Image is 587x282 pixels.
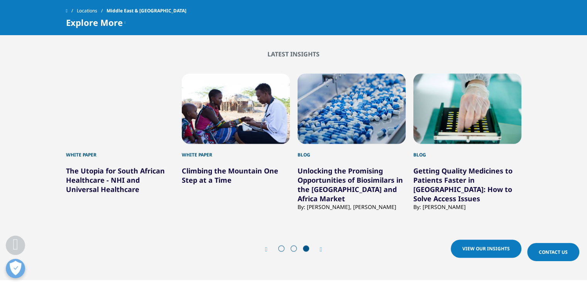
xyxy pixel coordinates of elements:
div: 12 / 12 [413,73,521,211]
a: The Utopia for South African Healthcare - NHI and Universal Healthcare [66,166,165,194]
a: Unlocking the Promising Opportunities of Biosimilars in the [GEOGRAPHIC_DATA] and Africa Market [298,166,403,203]
span: Contact Us [539,249,568,255]
div: By: [PERSON_NAME] [413,203,521,211]
a: Contact Us [527,243,579,261]
a: View our Insights [451,240,521,258]
div: By: [PERSON_NAME], [PERSON_NAME] [298,203,406,211]
h2: Latest Insights [66,50,521,58]
div: Blog [413,144,521,158]
div: White Paper [66,144,174,158]
div: 10 / 12 [182,73,290,211]
a: Getting Quality Medicines to Patients Faster in [GEOGRAPHIC_DATA]: How to Solve Access Issues [413,166,513,203]
div: Next slide [312,246,322,253]
button: Open Preferences [6,259,25,278]
a: Locations [77,4,107,18]
div: Previous slide [265,246,275,253]
div: White Paper [182,144,290,158]
span: View our Insights [462,245,510,252]
span: Middle East & [GEOGRAPHIC_DATA] [107,4,186,18]
div: 11 / 12 [298,73,406,211]
div: 9 / 12 [66,73,174,211]
span: Explore More [66,18,123,27]
a: Climbing the Mountain One Step at a Time [182,166,278,185]
div: Blog [298,144,406,158]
